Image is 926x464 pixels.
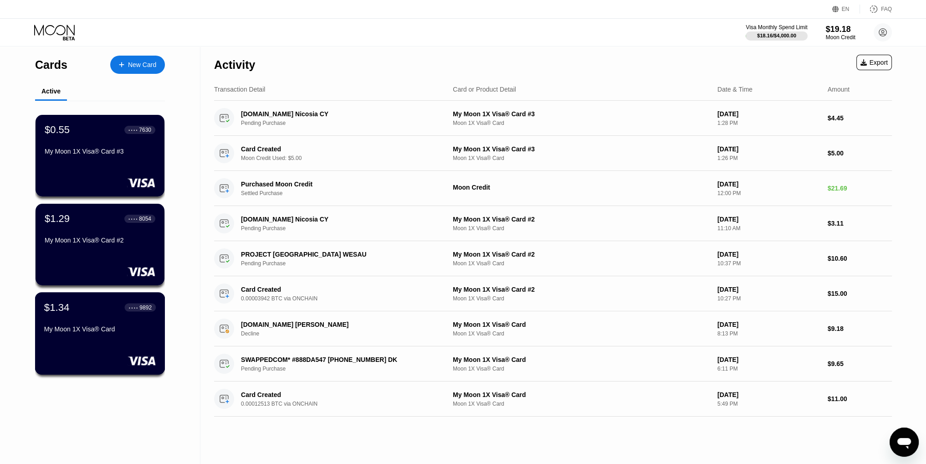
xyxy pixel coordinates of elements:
[45,237,155,244] div: My Moon 1X Visa® Card #2
[214,58,255,72] div: Activity
[453,401,710,407] div: Moon 1X Visa® Card
[36,293,164,374] div: $1.34● ● ● ●9892My Moon 1X Visa® Card
[717,86,752,93] div: Date & Time
[128,61,156,69] div: New Card
[717,251,820,258] div: [DATE]
[717,286,820,293] div: [DATE]
[241,260,449,267] div: Pending Purchase
[241,366,449,372] div: Pending Purchase
[453,391,710,398] div: My Moon 1X Visa® Card
[453,155,710,161] div: Moon 1X Visa® Card
[453,321,710,328] div: My Moon 1X Visa® Card
[717,260,820,267] div: 10:37 PM
[828,255,892,262] div: $10.60
[241,295,449,302] div: 0.00003942 BTC via ONCHAIN
[44,325,156,333] div: My Moon 1X Visa® Card
[453,286,710,293] div: My Moon 1X Visa® Card #2
[139,127,151,133] div: 7630
[214,346,892,382] div: SWAPPEDCOM* #888DA547 [PHONE_NUMBER] DKPending PurchaseMy Moon 1X Visa® CardMoon 1X Visa® Card[DA...
[826,25,855,34] div: $19.18
[842,6,849,12] div: EN
[717,190,820,196] div: 12:00 PM
[241,120,449,126] div: Pending Purchase
[453,225,710,232] div: Moon 1X Visa® Card
[828,86,849,93] div: Amount
[717,366,820,372] div: 6:11 PM
[214,311,892,346] div: [DOMAIN_NAME] [PERSON_NAME]DeclineMy Moon 1X Visa® CardMoon 1X Visa® Card[DATE]8:13 PM$9.18
[746,24,807,41] div: Visa Monthly Spend Limit$18.16/$4,000.00
[129,306,138,309] div: ● ● ● ●
[35,58,67,72] div: Cards
[214,276,892,311] div: Card Created0.00003942 BTC via ONCHAINMy Moon 1X Visa® Card #2Moon 1X Visa® Card[DATE]10:27 PM$15.00
[45,148,155,155] div: My Moon 1X Visa® Card #3
[241,401,449,407] div: 0.00012513 BTC via ONCHAIN
[453,145,710,153] div: My Moon 1X Visa® Card #3
[241,330,449,337] div: Decline
[856,55,892,70] div: Export
[241,145,435,153] div: Card Created
[717,225,820,232] div: 11:10 AM
[241,286,435,293] div: Card Created
[453,251,710,258] div: My Moon 1X Visa® Card #2
[717,145,820,153] div: [DATE]
[214,206,892,241] div: [DOMAIN_NAME] Nicosia CYPending PurchaseMy Moon 1X Visa® Card #2Moon 1X Visa® Card[DATE]11:10 AM$...
[717,155,820,161] div: 1:26 PM
[36,115,164,196] div: $0.55● ● ● ●7630My Moon 1X Visa® Card #3
[214,136,892,171] div: Card CreatedMoon Credit Used: $5.00My Moon 1X Visa® Card #3Moon 1X Visa® Card[DATE]1:26 PM$5.00
[860,5,892,14] div: FAQ
[717,120,820,126] div: 1:28 PM
[453,366,710,372] div: Moon 1X Visa® Card
[717,180,820,188] div: [DATE]
[214,382,892,417] div: Card Created0.00012513 BTC via ONCHAINMy Moon 1X Visa® CardMoon 1X Visa® Card[DATE]5:49 PM$11.00
[241,356,435,363] div: SWAPPEDCOM* #888DA547 [PHONE_NUMBER] DK
[241,321,435,328] div: [DOMAIN_NAME] [PERSON_NAME]
[128,129,138,131] div: ● ● ● ●
[757,33,796,38] div: $18.16 / $4,000.00
[214,241,892,276] div: PROJECT [GEOGRAPHIC_DATA] WESAUPending PurchaseMy Moon 1X Visa® Card #2Moon 1X Visa® Card[DATE]10...
[44,301,70,313] div: $1.34
[214,101,892,136] div: [DOMAIN_NAME] Nicosia CYPending PurchaseMy Moon 1X Visa® Card #3Moon 1X Visa® Card[DATE]1:28 PM$4.45
[453,86,516,93] div: Card or Product Detail
[881,6,892,12] div: FAQ
[717,356,820,363] div: [DATE]
[717,401,820,407] div: 5:49 PM
[36,204,164,285] div: $1.29● ● ● ●8054My Moon 1X Visa® Card #2
[453,356,710,363] div: My Moon 1X Visa® Card
[828,220,892,227] div: $3.11
[128,217,138,220] div: ● ● ● ●
[241,225,449,232] div: Pending Purchase
[453,120,710,126] div: Moon 1X Visa® Card
[214,86,265,93] div: Transaction Detail
[241,391,435,398] div: Card Created
[453,260,710,267] div: Moon 1X Visa® Card
[241,216,435,223] div: [DOMAIN_NAME] Nicosia CY
[826,34,855,41] div: Moon Credit
[828,325,892,332] div: $9.18
[828,290,892,297] div: $15.00
[241,110,435,118] div: [DOMAIN_NAME] Nicosia CY
[241,190,449,196] div: Settled Purchase
[110,56,165,74] div: New Card
[139,216,151,222] div: 8054
[453,295,710,302] div: Moon 1X Visa® Card
[453,110,710,118] div: My Moon 1X Visa® Card #3
[139,304,152,310] div: 9892
[746,24,807,31] div: Visa Monthly Spend Limit
[41,88,61,95] div: Active
[45,213,70,225] div: $1.29
[860,59,888,66] div: Export
[890,428,919,457] iframe: Nút để khởi chạy cửa sổ nhắn tin
[453,216,710,223] div: My Moon 1X Visa® Card #2
[717,216,820,223] div: [DATE]
[453,330,710,337] div: Moon 1X Visa® Card
[828,395,892,402] div: $11.00
[241,180,435,188] div: Purchased Moon Credit
[717,295,820,302] div: 10:27 PM
[828,150,892,157] div: $5.00
[45,124,70,136] div: $0.55
[717,330,820,337] div: 8:13 PM
[241,155,449,161] div: Moon Credit Used: $5.00
[214,171,892,206] div: Purchased Moon CreditSettled PurchaseMoon Credit[DATE]12:00 PM$21.69
[828,360,892,367] div: $9.65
